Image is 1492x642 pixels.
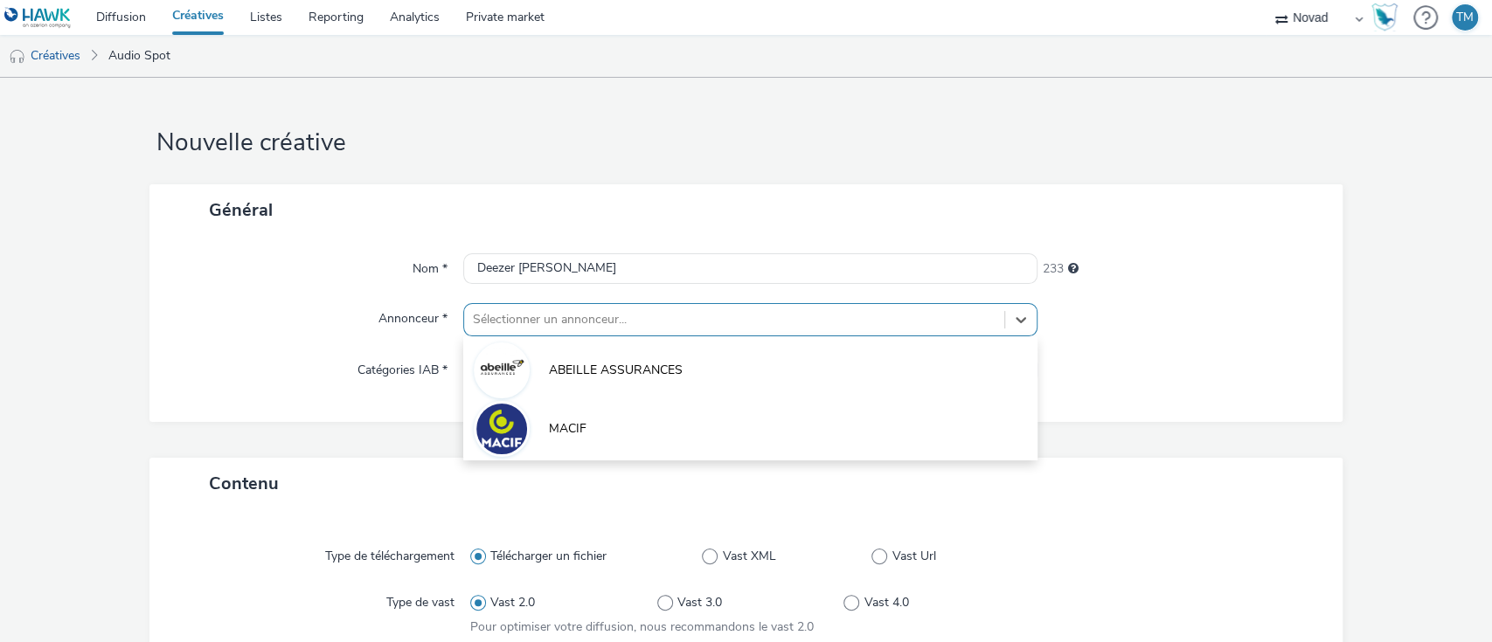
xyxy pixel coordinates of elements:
div: 255 caractères maximum [1067,260,1078,278]
span: Vast Url [892,548,935,565]
span: Général [209,198,273,222]
span: Vast XML [723,548,776,565]
span: Vast 2.0 [490,594,535,611]
a: Hawk Academy [1371,3,1405,31]
span: Pour optimiser votre diffusion, nous recommandons le vast 2.0 [470,618,814,635]
label: Type de téléchargement [318,541,461,565]
span: 233 [1042,260,1063,278]
span: Télécharger un fichier [490,548,607,565]
label: Type de vast [379,587,461,611]
div: TM [1456,4,1474,31]
span: Vast 3.0 [677,594,722,611]
label: Catégories IAB * [350,355,455,379]
label: Nom * [406,253,455,278]
input: Nom [463,253,1038,284]
img: audio [9,48,26,66]
img: undefined Logo [4,7,72,29]
label: Annonceur * [371,303,455,328]
span: ABEILLE ASSURANCES [549,362,683,379]
img: Hawk Academy [1371,3,1398,31]
h1: Nouvelle créative [149,127,1343,160]
span: Contenu [209,472,279,495]
span: Vast 4.0 [864,594,909,611]
img: ABEILLE ASSURANCES [476,345,527,396]
span: MACIF [549,420,586,438]
a: Audio Spot [100,35,179,77]
img: MACIF [476,404,527,454]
